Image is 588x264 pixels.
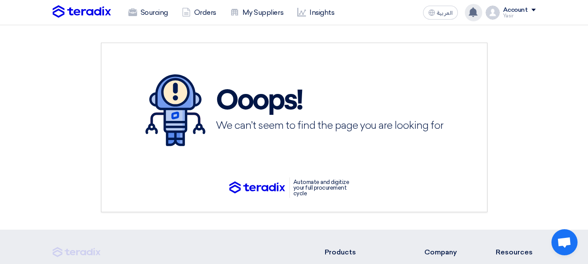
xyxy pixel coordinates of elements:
[423,6,458,20] button: العربية
[53,5,111,18] img: Teradix logo
[223,3,290,22] a: My Suppliers
[229,181,285,194] img: tx_logo.svg
[121,3,175,22] a: Sourcing
[289,177,359,198] p: Automate and digitize your full procurement cycle
[216,121,443,131] h3: We can’t seem to find the page you are looking for
[290,3,341,22] a: Insights
[486,6,500,20] img: profile_test.png
[145,74,205,146] img: 404.svg
[551,229,578,255] div: Open chat
[437,10,453,16] span: العربية
[496,247,536,257] li: Resources
[325,247,398,257] li: Products
[503,7,528,14] div: Account
[216,87,443,115] h1: Ooops!
[175,3,223,22] a: Orders
[503,13,536,18] div: Yasir
[424,247,470,257] li: Company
